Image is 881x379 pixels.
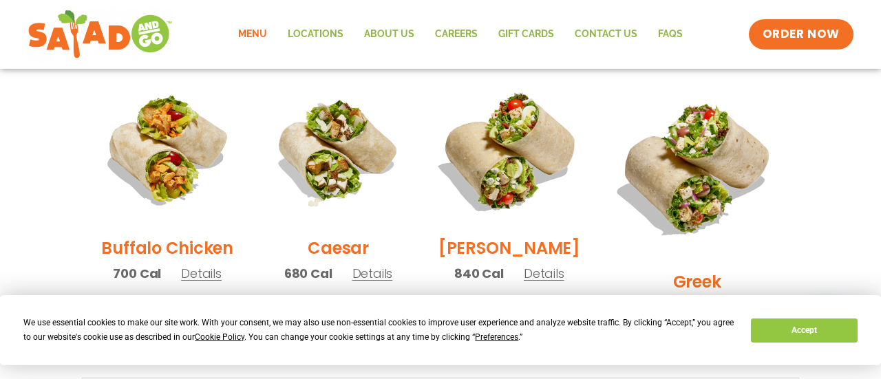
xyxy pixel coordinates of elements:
[352,265,393,282] span: Details
[181,265,222,282] span: Details
[524,265,564,282] span: Details
[308,236,369,260] h2: Caesar
[438,236,580,260] h2: [PERSON_NAME]
[228,19,277,50] a: Menu
[425,19,488,50] a: Careers
[763,26,840,43] span: ORDER NOW
[23,316,734,345] div: We use essential cookies to make our site work. With your consent, we may also use non-essential ...
[101,236,233,260] h2: Buffalo Chicken
[475,332,518,342] span: Preferences
[648,19,693,50] a: FAQs
[605,76,789,259] img: Product photo for Greek Wrap
[454,264,504,283] span: 840 Cal
[195,332,244,342] span: Cookie Policy
[488,19,564,50] a: GIFT CARDS
[354,19,425,50] a: About Us
[751,318,857,343] button: Accept
[284,264,332,283] span: 680 Cal
[673,270,721,294] h2: Greek
[263,76,413,226] img: Product photo for Caesar Wrap
[113,264,161,283] span: 700 Cal
[421,63,597,239] img: Product photo for Cobb Wrap
[277,19,354,50] a: Locations
[749,19,853,50] a: ORDER NOW
[28,7,173,62] img: new-SAG-logo-768×292
[564,19,648,50] a: Contact Us
[92,76,242,226] img: Product photo for Buffalo Chicken Wrap
[228,19,693,50] nav: Menu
